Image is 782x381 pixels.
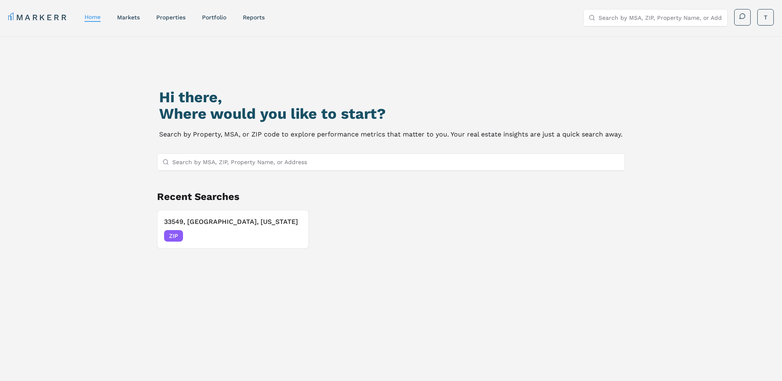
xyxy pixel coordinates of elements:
h2: Recent Searches [157,190,625,203]
a: Portfolio [202,14,226,21]
a: reports [243,14,265,21]
h3: 33549, [GEOGRAPHIC_DATA], [US_STATE] [164,217,302,227]
input: Search by MSA, ZIP, Property Name, or Address [172,154,620,170]
input: Search by MSA, ZIP, Property Name, or Address [599,9,722,26]
h2: Where would you like to start? [159,106,622,122]
p: Search by Property, MSA, or ZIP code to explore performance metrics that matter to you. Your real... [159,129,622,140]
a: properties [156,14,186,21]
button: T [757,9,774,26]
h1: Hi there, [159,89,622,106]
span: T [764,13,768,21]
span: [DATE] [283,232,302,240]
a: MARKERR [8,12,68,23]
a: home [85,14,101,20]
a: markets [117,14,140,21]
span: ZIP [164,230,183,242]
button: 33549, [GEOGRAPHIC_DATA], [US_STATE]ZIP[DATE] [157,210,309,249]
